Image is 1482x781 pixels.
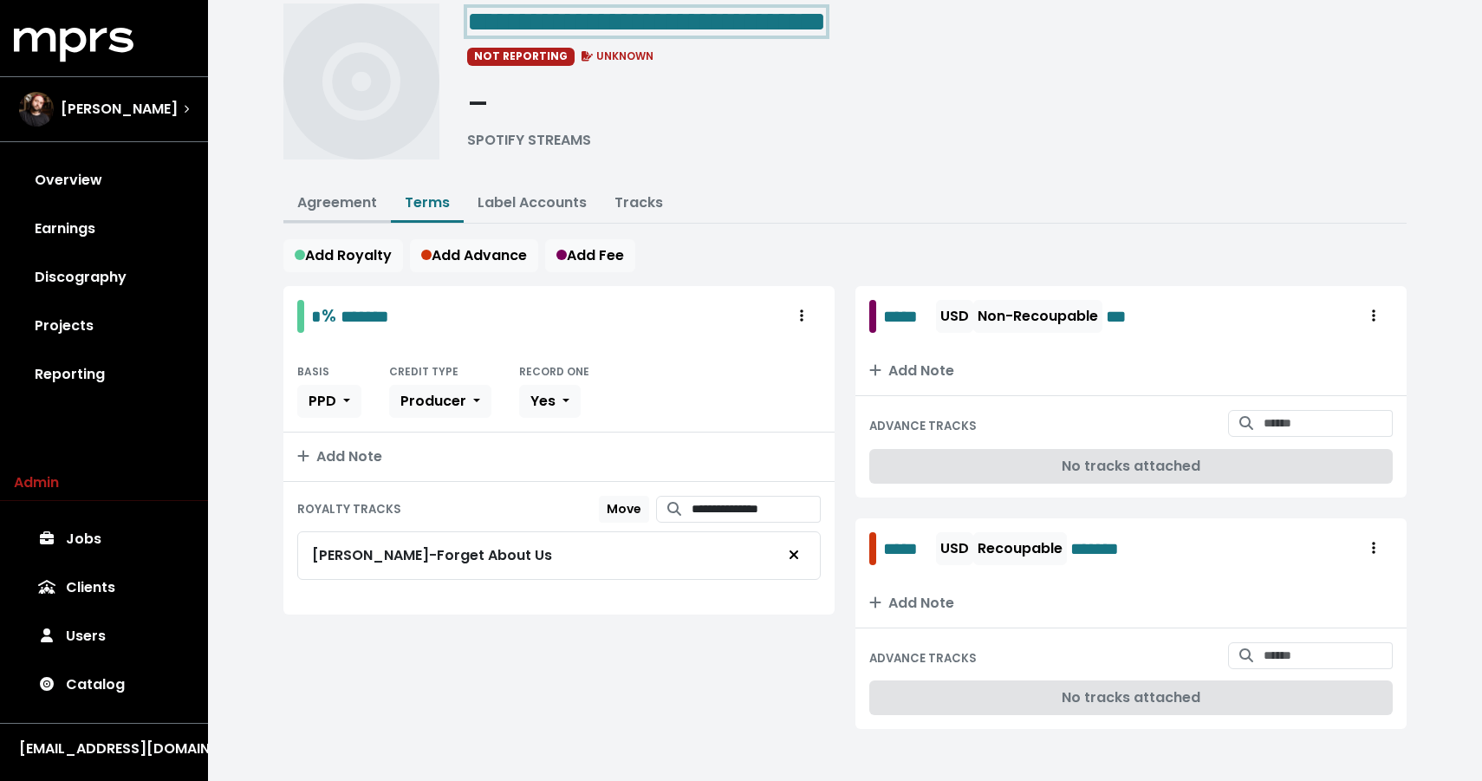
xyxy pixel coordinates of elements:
input: Search for tracks by title and link them to this advance [1264,410,1393,437]
a: Reporting [14,350,194,399]
button: Producer [389,385,491,418]
small: CREDIT TYPE [389,364,458,379]
span: Edit value [883,303,933,329]
button: PPD [297,385,361,418]
small: ADVANCE TRACKS [869,418,977,434]
div: [PERSON_NAME] - Forget About Us [312,545,552,566]
a: Terms [405,192,450,212]
span: PPD [309,391,336,411]
small: ROYALTY TRACKS [297,501,401,517]
button: Yes [519,385,581,418]
div: SPOTIFY STREAMS [467,130,591,151]
small: BASIS [297,364,329,379]
button: Add Note [855,347,1407,395]
a: Clients [14,563,194,612]
span: UNKNOWN [578,49,654,63]
a: mprs logo [14,34,133,54]
small: ADVANCE TRACKS [869,650,977,667]
button: [EMAIL_ADDRESS][DOMAIN_NAME] [14,738,194,760]
span: USD [940,538,969,558]
span: Edit value [311,308,322,325]
img: Album cover for this project [283,3,439,159]
span: Edit value [1106,303,1136,329]
input: Search for tracks by title and link them to this royalty [692,496,821,523]
span: Add Note [297,446,382,466]
button: Add Fee [545,239,635,272]
div: - [467,80,591,130]
span: Add Fee [556,245,624,265]
span: Add Advance [421,245,527,265]
span: Edit value [883,536,933,562]
span: % [322,303,336,328]
span: Move [607,500,641,517]
span: [PERSON_NAME] [61,99,178,120]
button: Move [599,496,649,523]
button: Royalty administration options [783,300,821,333]
span: Add Note [869,361,954,381]
span: Recoupable [978,538,1063,558]
button: Add Note [855,579,1407,628]
span: Edit value [467,8,826,36]
button: Add Advance [410,239,538,272]
a: Label Accounts [478,192,587,212]
button: Add Royalty [283,239,403,272]
button: Non-Recoupable [973,300,1102,333]
span: Non-Recoupable [978,306,1098,326]
span: Edit value [1070,536,1149,562]
input: Search for tracks by title and link them to this advance [1264,642,1393,669]
a: Agreement [297,192,377,212]
a: Discography [14,253,194,302]
span: Add Note [869,593,954,613]
a: Tracks [614,192,663,212]
small: RECORD ONE [519,364,589,379]
button: Remove royalty target [775,539,813,572]
a: Catalog [14,661,194,709]
a: Earnings [14,205,194,253]
button: USD [936,532,973,565]
a: Users [14,612,194,661]
button: Add Note [283,433,835,481]
span: NOT REPORTING [467,48,575,65]
div: No tracks attached [869,449,1393,484]
div: No tracks attached [869,680,1393,715]
a: Jobs [14,515,194,563]
a: Overview [14,156,194,205]
img: The selected account / producer [19,92,54,127]
button: Recoupable [973,532,1067,565]
span: USD [940,306,969,326]
span: Yes [530,391,556,411]
button: Royalty administration options [1355,300,1393,333]
button: Royalty administration options [1355,532,1393,565]
span: Producer [400,391,466,411]
span: Edit value [341,308,389,325]
a: Projects [14,302,194,350]
button: USD [936,300,973,333]
div: [EMAIL_ADDRESS][DOMAIN_NAME] [19,739,189,759]
span: Add Royalty [295,245,392,265]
